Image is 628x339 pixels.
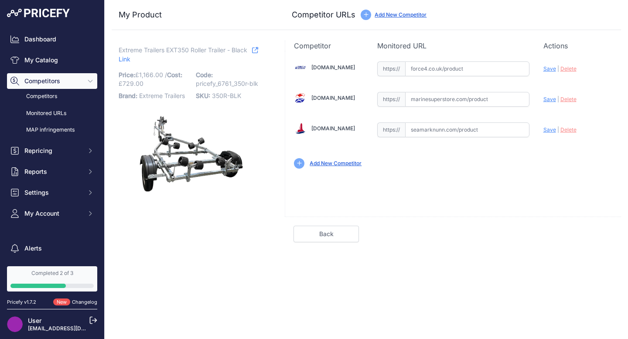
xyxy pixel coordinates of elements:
span: Settings [24,188,82,197]
a: Completed 2 of 3 [7,266,97,292]
a: [DOMAIN_NAME] [311,64,355,71]
span: Delete [560,96,577,102]
button: My Account [7,206,97,221]
a: Add New Competitor [375,11,427,18]
nav: Sidebar [7,31,97,289]
input: seamarknunn.com/product [405,122,529,137]
span: Code: [196,71,213,78]
input: force4.co.uk/product [405,61,529,76]
span: https:// [377,122,405,137]
a: MAP infringements [7,122,97,138]
span: Brand: [119,92,137,99]
span: Extreme Trailers EXT350 Roller Trailer - Black [119,44,247,55]
span: Delete [560,65,577,72]
span: New [53,298,70,306]
span: Save [543,126,556,133]
div: Completed 2 of 3 [10,270,94,277]
span: My Account [24,209,82,218]
input: marinesuperstore.com/product [405,92,529,107]
span: | [557,65,559,72]
span: 350R-BLK [212,92,241,99]
span: Delete [560,126,577,133]
button: Repricing [7,143,97,159]
span: Save [543,65,556,72]
a: Back [294,226,359,242]
span: Save [543,96,556,102]
a: Alerts [7,241,97,256]
span: 729.00 [123,80,143,87]
p: £ [119,69,191,90]
button: Settings [7,185,97,200]
span: https:// [377,61,405,76]
p: Actions [543,41,612,51]
a: [DOMAIN_NAME] [311,95,355,101]
h3: Competitor URLs [292,9,355,21]
span: Repricing [24,146,82,155]
a: Add New Competitor [310,160,362,166]
a: User [28,317,41,324]
h3: My Product [119,9,267,21]
a: [DOMAIN_NAME] [311,125,355,132]
span: 1,166.00 [139,71,163,78]
a: [EMAIL_ADDRESS][DOMAIN_NAME] [28,325,119,332]
span: Competitors [24,77,82,85]
a: My Catalog [7,52,97,68]
span: | [557,126,559,133]
p: Competitor [294,41,363,51]
span: https:// [377,92,405,107]
a: Monitored URLs [7,106,97,121]
a: Changelog [72,299,97,305]
a: Dashboard [7,31,97,47]
button: Reports [7,164,97,180]
img: Pricefy Logo [7,9,70,17]
span: Price: [119,71,135,78]
p: Monitored URL [377,41,529,51]
span: Cost: [167,71,182,78]
a: Competitors [7,89,97,104]
div: Pricefy v1.7.2 [7,298,36,306]
span: Extreme Trailers [139,92,185,99]
button: Competitors [7,73,97,89]
span: SKU: [196,92,210,99]
span: pricefy_6761_350r-blk [196,80,258,87]
span: Reports [24,167,82,176]
a: Link [119,44,258,64]
span: | [557,96,559,102]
